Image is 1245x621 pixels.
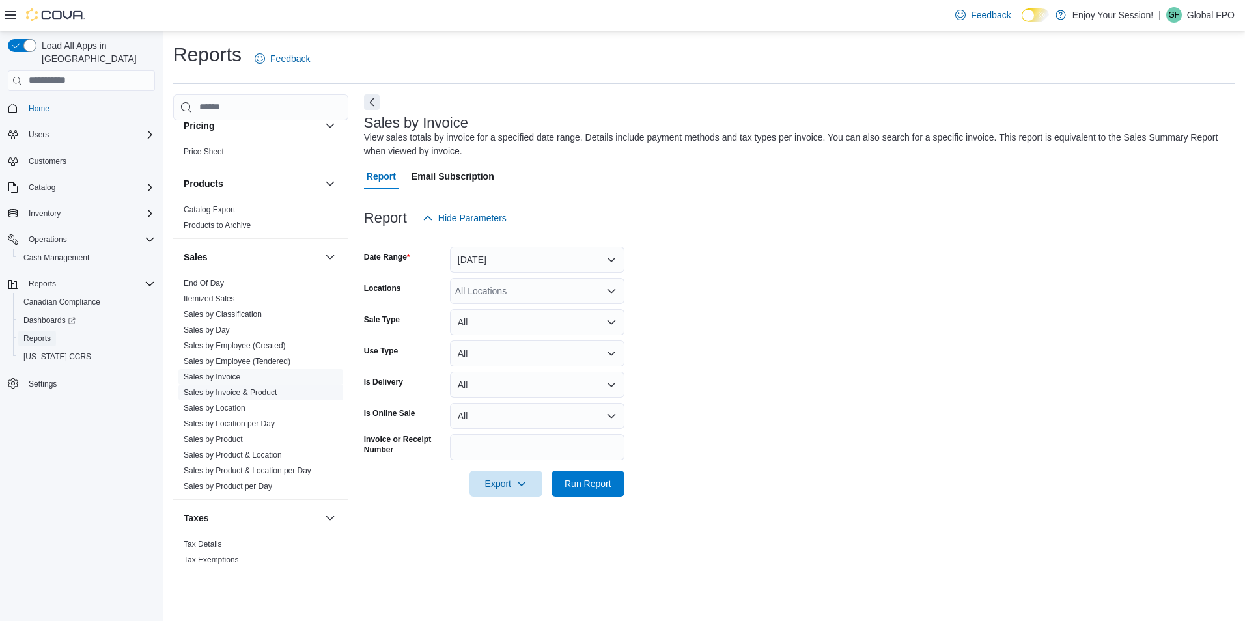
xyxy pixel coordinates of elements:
[23,180,155,195] span: Catalog
[184,294,235,303] a: Itemized Sales
[184,177,223,190] h3: Products
[29,379,57,389] span: Settings
[184,220,251,230] span: Products to Archive
[13,348,160,366] button: [US_STATE] CCRS
[364,434,445,455] label: Invoice or Receipt Number
[29,234,67,245] span: Operations
[3,126,160,144] button: Users
[29,156,66,167] span: Customers
[29,182,55,193] span: Catalog
[23,315,76,325] span: Dashboards
[184,388,277,397] a: Sales by Invoice & Product
[184,512,320,525] button: Taxes
[3,275,160,293] button: Reports
[29,103,49,114] span: Home
[184,372,240,381] a: Sales by Invoice
[184,482,272,491] a: Sales by Product per Day
[184,278,224,288] span: End Of Day
[13,329,160,348] button: Reports
[184,419,275,429] span: Sales by Location per Day
[184,251,320,264] button: Sales
[29,130,49,140] span: Users
[18,349,96,365] a: [US_STATE] CCRS
[3,374,160,393] button: Settings
[184,466,311,475] a: Sales by Product & Location per Day
[173,202,348,238] div: Products
[184,450,282,460] span: Sales by Product & Location
[23,153,155,169] span: Customers
[450,247,624,273] button: [DATE]
[184,404,245,413] a: Sales by Location
[249,46,315,72] a: Feedback
[23,100,155,117] span: Home
[173,144,348,165] div: Pricing
[364,408,415,419] label: Is Online Sale
[184,325,230,335] span: Sales by Day
[184,403,245,413] span: Sales by Location
[23,232,72,247] button: Operations
[3,204,160,223] button: Inventory
[364,252,410,262] label: Date Range
[184,119,320,132] button: Pricing
[13,311,160,329] a: Dashboards
[184,310,262,319] a: Sales by Classification
[23,352,91,362] span: [US_STATE] CCRS
[322,249,338,265] button: Sales
[364,377,403,387] label: Is Delivery
[1022,8,1049,22] input: Dark Mode
[18,331,56,346] a: Reports
[184,340,286,351] span: Sales by Employee (Created)
[477,471,535,497] span: Export
[13,293,160,311] button: Canadian Compliance
[1169,7,1180,23] span: GF
[184,539,222,549] span: Tax Details
[565,477,611,490] span: Run Report
[270,52,310,65] span: Feedback
[1187,7,1235,23] p: Global FPO
[184,540,222,549] a: Tax Details
[184,465,311,476] span: Sales by Product & Location per Day
[23,375,155,391] span: Settings
[29,279,56,289] span: Reports
[450,403,624,429] button: All
[364,131,1228,158] div: View sales totals by invoice for a specified date range. Details include payment methods and tax ...
[1158,7,1161,23] p: |
[26,8,85,21] img: Cova
[606,286,617,296] button: Open list of options
[29,208,61,219] span: Inventory
[184,341,286,350] a: Sales by Employee (Created)
[18,312,81,328] a: Dashboards
[23,127,155,143] span: Users
[364,94,380,110] button: Next
[412,163,494,189] span: Email Subscription
[184,221,251,230] a: Products to Archive
[23,333,51,344] span: Reports
[173,536,348,573] div: Taxes
[3,152,160,171] button: Customers
[23,101,55,117] a: Home
[184,357,290,366] a: Sales by Employee (Tendered)
[173,42,242,68] h1: Reports
[18,312,155,328] span: Dashboards
[364,346,398,356] label: Use Type
[417,205,512,231] button: Hide Parameters
[173,275,348,499] div: Sales
[13,249,160,267] button: Cash Management
[184,177,320,190] button: Products
[36,39,155,65] span: Load All Apps in [GEOGRAPHIC_DATA]
[184,147,224,156] a: Price Sheet
[184,251,208,264] h3: Sales
[184,419,275,428] a: Sales by Location per Day
[23,276,61,292] button: Reports
[450,309,624,335] button: All
[18,331,155,346] span: Reports
[1022,22,1022,23] span: Dark Mode
[367,163,396,189] span: Report
[322,118,338,133] button: Pricing
[23,154,72,169] a: Customers
[8,94,155,427] nav: Complex example
[184,450,282,460] a: Sales by Product & Location
[23,376,62,392] a: Settings
[450,340,624,366] button: All
[184,325,230,335] a: Sales by Day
